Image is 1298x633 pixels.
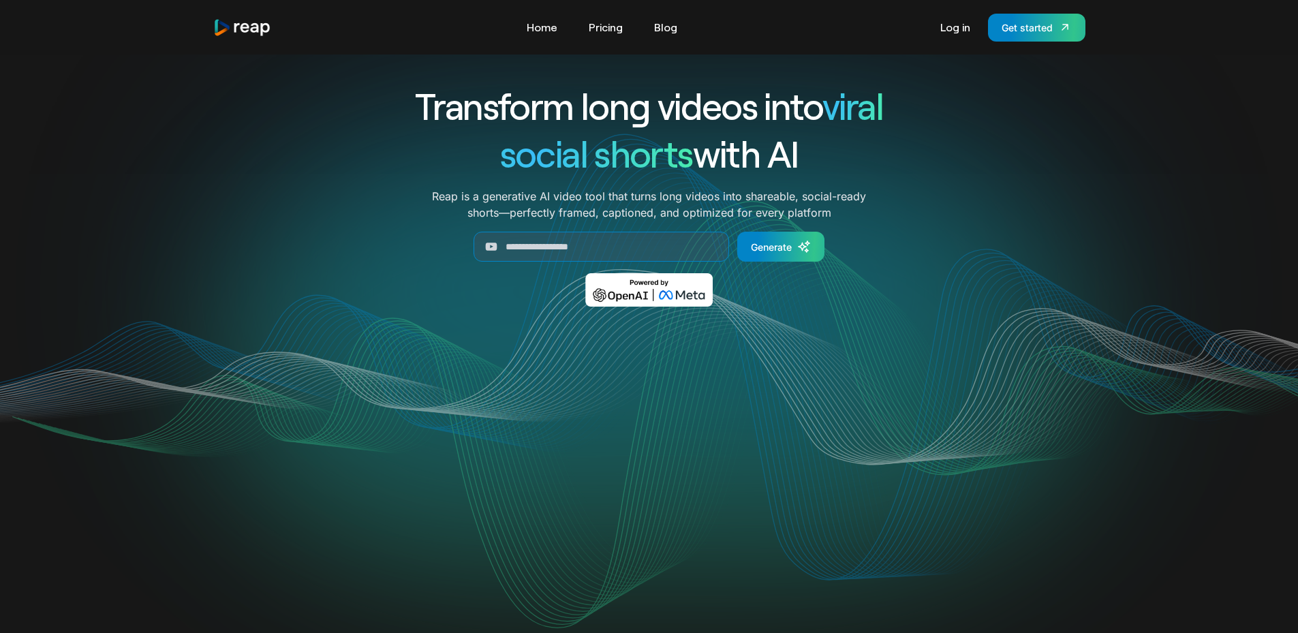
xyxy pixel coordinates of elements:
[366,82,933,129] h1: Transform long videos into
[366,232,933,262] form: Generate Form
[582,16,630,38] a: Pricing
[822,83,883,127] span: viral
[737,232,824,262] a: Generate
[213,18,272,37] a: home
[520,16,564,38] a: Home
[500,131,693,175] span: social shorts
[933,16,977,38] a: Log in
[366,129,933,177] h1: with AI
[1002,20,1053,35] div: Get started
[432,188,866,221] p: Reap is a generative AI video tool that turns long videos into shareable, social-ready shorts—per...
[751,240,792,254] div: Generate
[647,16,684,38] a: Blog
[375,326,923,601] video: Your browser does not support the video tag.
[988,14,1085,42] a: Get started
